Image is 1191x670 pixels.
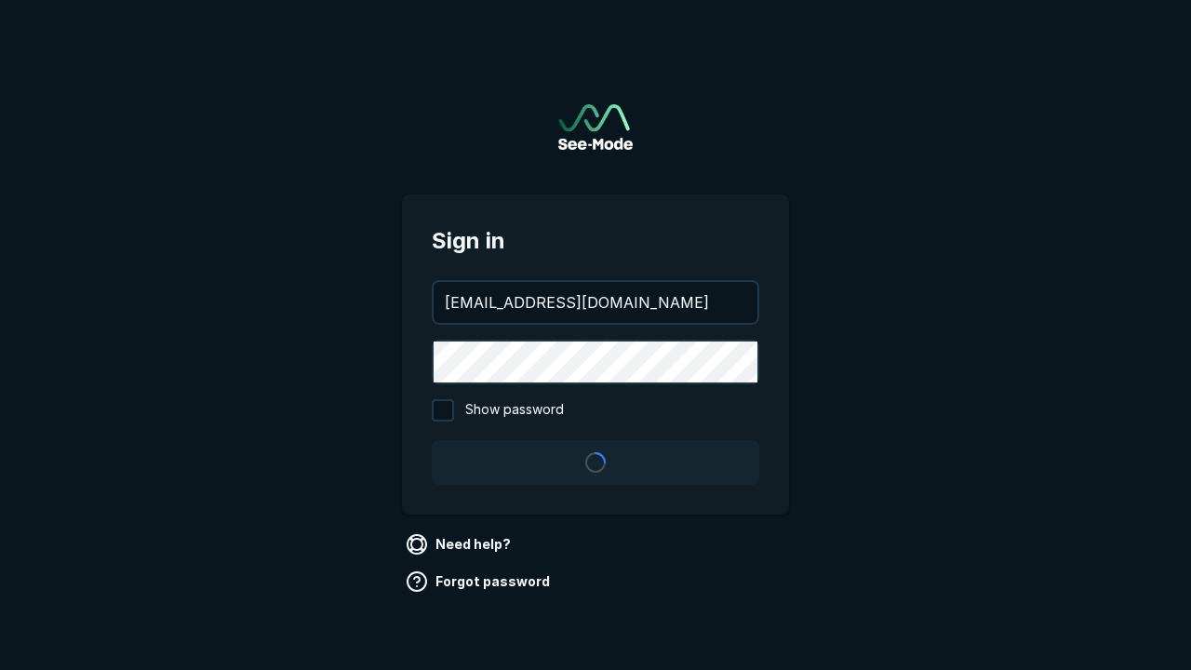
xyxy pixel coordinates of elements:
a: Forgot password [402,567,557,596]
img: See-Mode Logo [558,104,633,150]
input: your@email.com [434,282,757,323]
a: Need help? [402,529,518,559]
a: Go to sign in [558,104,633,150]
span: Sign in [432,224,759,258]
span: Show password [465,399,564,422]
